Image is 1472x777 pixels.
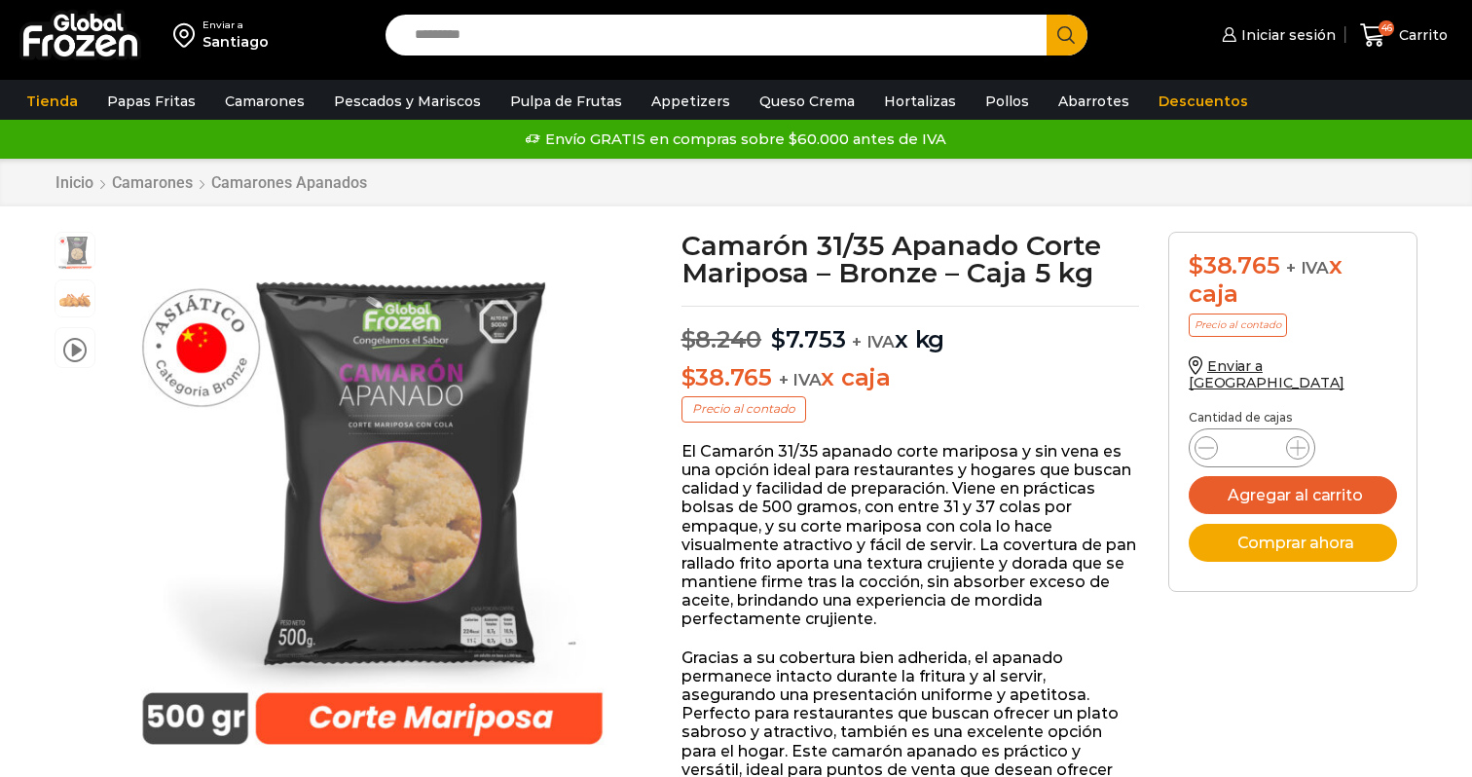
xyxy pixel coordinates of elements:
[55,173,368,192] nav: Breadcrumb
[111,173,194,192] a: Camarones
[105,232,640,766] img: apanados
[1286,258,1329,277] span: + IVA
[852,332,895,351] span: + IVA
[642,83,740,120] a: Appetizers
[500,83,632,120] a: Pulpa de Frutas
[1189,252,1397,309] div: x caja
[1047,15,1087,55] button: Search button
[1189,357,1344,391] a: Enviar a [GEOGRAPHIC_DATA]
[771,325,786,353] span: $
[681,364,1140,392] p: x caja
[681,232,1140,286] h1: Camarón 31/35 Apanado Corte Mariposa – Bronze – Caja 5 kg
[210,173,368,192] a: Camarones Apanados
[874,83,966,120] a: Hortalizas
[1149,83,1258,120] a: Descuentos
[681,325,762,353] bdi: 8.240
[324,83,491,120] a: Pescados y Mariscos
[97,83,205,120] a: Papas Fritas
[681,363,772,391] bdi: 38.765
[1189,251,1279,279] bdi: 38.765
[1355,13,1453,58] a: 46 Carrito
[681,363,696,391] span: $
[215,83,314,120] a: Camarones
[55,233,94,272] span: apanados
[681,325,696,353] span: $
[1189,411,1397,425] p: Cantidad de cajas
[1189,251,1203,279] span: $
[1189,314,1287,337] p: Precio al contado
[1189,476,1397,514] button: Agregar al carrito
[202,18,269,32] div: Enviar a
[17,83,88,120] a: Tienda
[975,83,1039,120] a: Pollos
[1233,434,1270,462] input: Product quantity
[681,396,806,422] p: Precio al contado
[771,325,846,353] bdi: 7.753
[779,370,822,389] span: + IVA
[173,18,202,52] img: address-field-icon.svg
[1189,524,1397,562] button: Comprar ahora
[1394,25,1448,45] span: Carrito
[202,32,269,52] div: Santiago
[750,83,865,120] a: Queso Crema
[681,306,1140,354] p: x kg
[105,232,640,766] div: 1 / 3
[55,280,94,319] span: camaron-apanado
[681,442,1140,629] p: El Camarón 31/35 apanado corte mariposa y sin vena es una opción ideal para restaurantes y hogare...
[1049,83,1139,120] a: Abarrotes
[1379,20,1394,36] span: 46
[1236,25,1336,45] span: Iniciar sesión
[55,173,94,192] a: Inicio
[1217,16,1336,55] a: Iniciar sesión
